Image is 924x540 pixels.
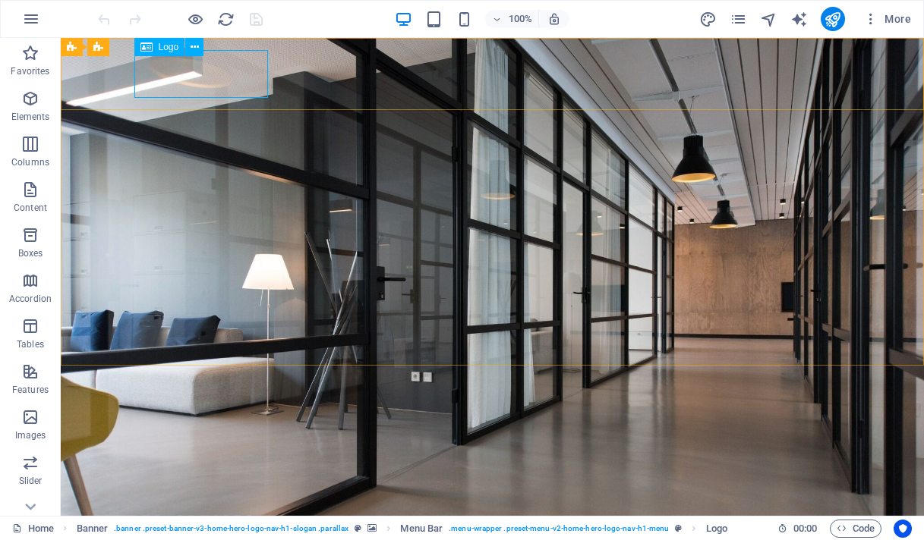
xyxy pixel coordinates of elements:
span: Click to select. Double-click to edit [706,520,727,538]
i: Pages (Ctrl+Alt+S) [730,11,747,28]
button: 100% [485,10,539,28]
button: Click here to leave preview mode and continue editing [186,10,204,28]
h6: 100% [508,10,532,28]
p: Elements [11,111,50,123]
nav: breadcrumb [77,520,727,538]
i: AI Writer [790,11,808,28]
p: Slider [19,475,43,487]
i: On resize automatically adjust zoom level to fit chosen device. [547,12,561,26]
button: More [857,7,917,31]
p: Accordion [9,293,52,305]
span: Code [837,520,875,538]
span: . banner .preset-banner-v3-home-hero-logo-nav-h1-slogan .parallax [114,520,348,538]
span: Logo [159,42,179,52]
span: More [863,11,911,27]
button: pages [730,10,748,28]
p: Content [14,202,47,214]
i: This element is a customizable preset [675,524,682,532]
p: Images [15,429,46,441]
span: . menu-wrapper .preset-menu-v2-home-hero-logo-nav-h1-menu [449,520,669,538]
i: Navigator [760,11,777,28]
p: Boxes [18,247,43,259]
p: Tables [17,338,44,350]
h6: Session time [777,520,818,538]
i: This element contains a background [367,524,377,532]
button: navigator [760,10,778,28]
i: Publish [824,11,841,28]
span: 00 00 [793,520,817,538]
i: This element is a customizable preset [355,524,361,532]
p: Columns [11,156,49,168]
span: Click to select. Double-click to edit [77,520,109,538]
button: reload [216,10,235,28]
p: Favorites [11,65,49,77]
button: text_generator [790,10,809,28]
i: Design (Ctrl+Alt+Y) [699,11,717,28]
span: : [804,523,806,534]
button: Usercentrics [894,520,912,538]
button: design [699,10,717,28]
span: Click to select. Double-click to edit [400,520,443,538]
i: Reload page [217,11,235,28]
a: Click to cancel selection. Double-click to open Pages [12,520,54,538]
button: publish [821,7,845,31]
p: Features [12,384,49,396]
button: Code [830,520,881,538]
